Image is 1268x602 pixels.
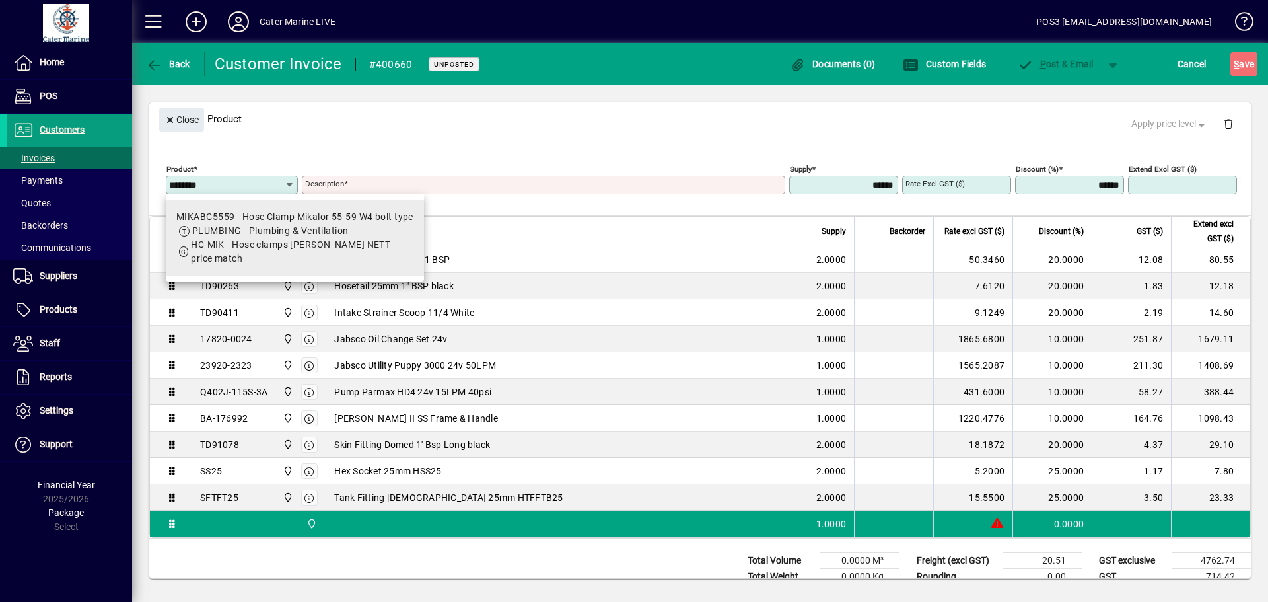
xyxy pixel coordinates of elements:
div: SFTFT25 [200,491,238,504]
a: Settings [7,395,132,428]
span: GST ($) [1137,224,1163,239]
button: Post & Email [1010,52,1100,76]
a: Quotes [7,192,132,214]
td: 211.30 [1092,352,1171,379]
span: Supply [822,224,846,239]
span: Suppliers [40,270,77,281]
span: Apply price level [1131,117,1208,131]
td: 1.83 [1092,273,1171,299]
div: 7.6120 [942,280,1004,293]
div: TD90263 [200,280,239,293]
td: 12.08 [1092,246,1171,273]
td: 164.76 [1092,405,1171,432]
span: Support [40,439,73,449]
span: Package [48,508,84,518]
span: Cater Marine [279,332,295,346]
td: 10.0000 [1012,405,1092,432]
td: 12.18 [1171,273,1250,299]
span: 2.0000 [816,491,847,504]
span: Reports [40,371,72,382]
td: 3.50 [1092,484,1171,511]
td: 29.10 [1171,432,1250,458]
span: Cater Marine [279,279,295,293]
span: Cancel [1178,54,1207,75]
span: Skin Fitting Domed 1' Bsp Long black [334,438,490,451]
div: 18.1872 [942,438,1004,451]
button: Cancel [1174,52,1210,76]
div: 431.6000 [942,385,1004,398]
app-page-header-button: Back [132,52,205,76]
td: 4762.74 [1172,553,1251,569]
span: Back [146,59,190,69]
app-page-header-button: Delete [1213,118,1244,130]
mat-label: Product [166,165,194,174]
span: 1.0000 [816,385,847,398]
td: 1.17 [1092,458,1171,484]
div: POS3 [EMAIL_ADDRESS][DOMAIN_NAME] [1036,11,1212,32]
td: 0.00 [1003,569,1082,585]
span: HC-MIK - Hose clamps [PERSON_NAME] NETT price match [191,239,390,264]
button: Custom Fields [899,52,989,76]
span: Backorder [890,224,925,239]
mat-label: Supply [790,165,812,174]
span: Invoices [13,153,55,163]
button: Close [159,108,204,132]
div: 1865.6800 [942,332,1004,346]
span: Cater Marine [303,517,318,531]
span: Discount (%) [1039,224,1084,239]
span: Cater Marine [279,411,295,426]
span: Financial Year [38,480,95,490]
span: [PERSON_NAME] II SS Frame & Handle [334,412,498,425]
td: Freight (excl GST) [910,553,1003,569]
div: 23920-2323 [200,359,252,372]
td: 0.0000 [1012,511,1092,537]
mat-label: Rate excl GST ($) [905,179,965,188]
span: Communications [13,243,91,253]
a: Staff [7,327,132,360]
div: SS25 [200,465,222,478]
span: Jabsco Utility Puppy 3000 24v 50LPM [334,359,496,372]
td: 4.37 [1092,432,1171,458]
td: 14.60 [1171,299,1250,326]
div: #400660 [369,54,413,75]
td: 1408.69 [1171,352,1250,379]
td: 25.0000 [1012,458,1092,484]
div: MIKABC5559 - Hose Clamp Mikalor 55-59 W4 bolt type [176,210,413,224]
span: Cater Marine [279,490,295,505]
span: Cater Marine [279,464,295,478]
button: Save [1230,52,1257,76]
td: 0.0000 M³ [820,553,899,569]
span: 2.0000 [816,438,847,451]
span: Hex Socket 25mm HSS25 [334,465,441,478]
td: 58.27 [1092,379,1171,405]
td: Rounding [910,569,1003,585]
mat-option: MIKABC5559 - Hose Clamp Mikalor 55-59 W4 bolt type [166,200,424,276]
a: Support [7,428,132,461]
span: Documents (0) [790,59,876,69]
div: 15.5500 [942,491,1004,504]
span: Quotes [13,198,51,208]
td: 10.0000 [1012,379,1092,405]
button: Delete [1213,108,1244,139]
span: S [1234,59,1239,69]
span: 2.0000 [816,306,847,319]
span: Backorders [13,220,68,231]
span: Cater Marine [279,358,295,373]
span: 2.0000 [816,465,847,478]
div: Q402J-115S-3A [200,385,267,398]
div: 9.1249 [942,306,1004,319]
span: Extend excl GST ($) [1180,217,1234,246]
td: 20.0000 [1012,299,1092,326]
button: Profile [217,10,260,34]
div: 1220.4776 [942,412,1004,425]
td: 23.33 [1171,484,1250,511]
td: 7.80 [1171,458,1250,484]
span: 2.0000 [816,280,847,293]
td: 714.42 [1172,569,1251,585]
span: Jabsco Oil Change Set 24v [334,332,447,346]
span: Payments [13,175,63,186]
div: TD90411 [200,306,239,319]
div: Product [149,94,1251,143]
a: Invoices [7,147,132,169]
app-page-header-button: Close [156,113,207,125]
